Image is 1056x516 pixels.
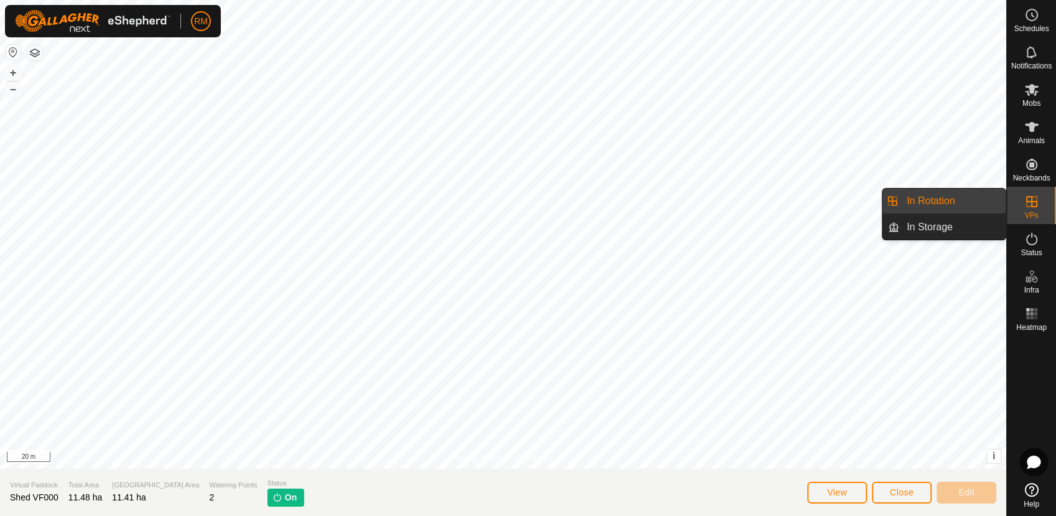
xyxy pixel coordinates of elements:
span: Close [890,487,914,497]
button: – [6,82,21,96]
span: Status [267,478,304,489]
a: In Rotation [899,189,1006,213]
span: In Storage [907,220,953,235]
span: 2 [210,492,215,502]
button: i [987,449,1001,463]
span: Schedules [1014,25,1049,32]
a: In Storage [899,215,1006,240]
button: Map Layers [27,45,42,60]
span: Notifications [1011,62,1052,70]
span: Neckbands [1012,174,1050,182]
a: Privacy Policy [454,453,501,464]
button: Edit [937,482,996,504]
span: Status [1021,249,1042,256]
span: Watering Points [210,480,257,490]
span: Help [1024,500,1039,508]
span: View [827,487,847,497]
span: Shed VF000 [10,492,58,502]
button: Close [872,482,932,504]
span: Heatmap [1016,324,1047,331]
li: In Rotation [882,189,1006,213]
span: Animals [1018,137,1045,144]
img: turn-on [272,492,282,502]
span: i [993,451,995,461]
span: Mobs [1022,100,1040,107]
span: 11.48 ha [68,492,103,502]
a: Help [1007,478,1056,513]
span: 11.41 ha [112,492,146,502]
button: Reset Map [6,45,21,60]
span: On [285,491,297,504]
span: VPs [1024,212,1038,219]
span: In Rotation [907,194,955,209]
span: [GEOGRAPHIC_DATA] Area [112,480,199,490]
span: Edit [958,487,975,497]
button: + [6,65,21,80]
span: Total Area [68,480,103,490]
button: View [807,482,867,504]
img: Gallagher Logo [15,10,170,32]
span: RM [194,15,208,28]
a: Contact Us [516,453,552,464]
span: Infra [1024,286,1039,294]
li: In Storage [882,215,1006,240]
span: Virtual Paddock [10,480,58,490]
